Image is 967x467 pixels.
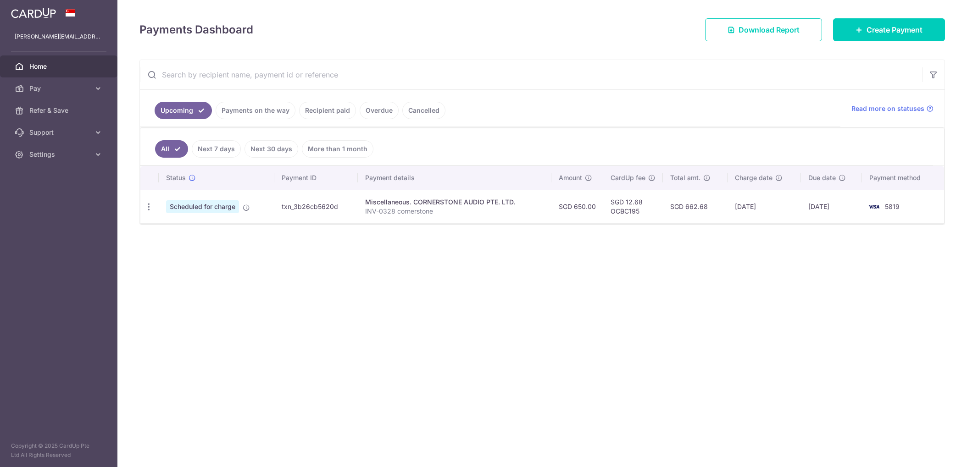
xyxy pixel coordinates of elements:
td: SGD 662.68 [663,190,728,223]
div: Miscellaneous. CORNERSTONE AUDIO PTE. LTD. [365,198,544,207]
span: Scheduled for charge [166,200,239,213]
span: Support [29,128,90,137]
h4: Payments Dashboard [139,22,253,38]
a: Read more on statuses [851,104,934,113]
a: Next 30 days [245,140,298,158]
img: CardUp [11,7,56,18]
span: CardUp fee [611,173,645,182]
span: Settings [29,150,90,159]
td: [DATE] [801,190,862,223]
a: More than 1 month [302,140,373,158]
p: INV-0328 cornerstone [365,207,544,216]
span: Create Payment [867,24,923,35]
span: Status [166,173,186,182]
img: Bank Card [865,201,883,212]
a: Next 7 days [192,140,241,158]
span: Amount [559,173,582,182]
th: Payment ID [274,166,358,190]
a: Create Payment [833,18,945,41]
span: Pay [29,84,90,93]
a: Recipient paid [299,102,356,119]
span: Refer & Save [29,106,90,115]
span: Home [29,62,90,71]
span: 5819 [885,203,900,210]
a: Overdue [360,102,399,119]
span: Read more on statuses [851,104,924,113]
td: txn_3b26cb5620d [274,190,358,223]
a: Upcoming [155,102,212,119]
td: SGD 650.00 [551,190,603,223]
span: Due date [808,173,836,182]
td: SGD 12.68 OCBC195 [603,190,663,223]
input: Search by recipient name, payment id or reference [140,60,923,89]
th: Payment details [358,166,551,190]
th: Payment method [862,166,944,190]
span: Download Report [739,24,800,35]
a: Payments on the way [216,102,295,119]
span: Total amt. [670,173,700,182]
a: Download Report [705,18,822,41]
span: Charge date [735,173,772,182]
p: [PERSON_NAME][EMAIL_ADDRESS][DOMAIN_NAME] [15,32,103,41]
a: All [155,140,188,158]
td: [DATE] [728,190,801,223]
a: Cancelled [402,102,445,119]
